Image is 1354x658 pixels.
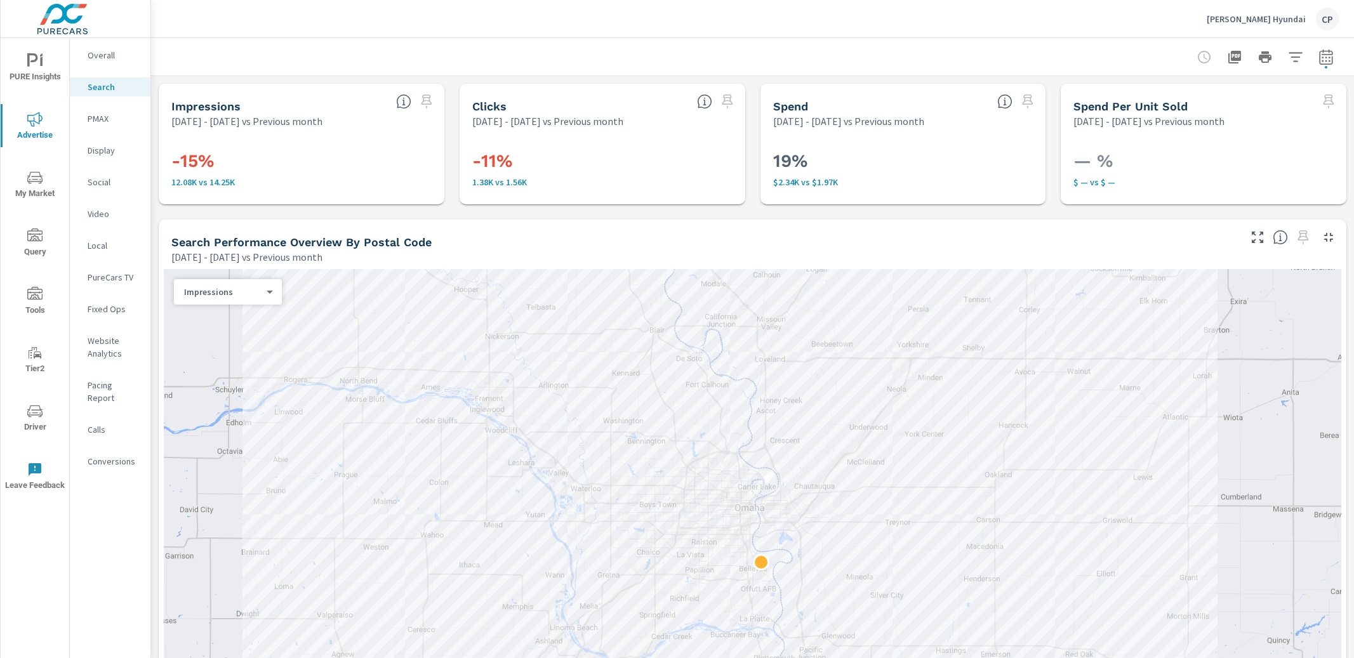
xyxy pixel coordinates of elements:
[171,235,432,249] h5: Search Performance Overview By Postal Code
[1318,227,1339,247] button: Minimize Widget
[88,334,140,360] p: Website Analytics
[472,100,507,113] h5: Clicks
[4,228,65,260] span: Query
[1073,177,1334,187] p: $ — vs $ —
[184,286,262,298] p: Impressions
[88,303,140,315] p: Fixed Ops
[697,94,712,109] span: The number of times an ad was clicked by a consumer.
[773,177,1033,187] p: $2,345 vs $1,974
[70,299,150,319] div: Fixed Ops
[70,173,150,192] div: Social
[70,268,150,287] div: PureCars TV
[472,114,623,129] p: [DATE] - [DATE] vs Previous month
[773,114,924,129] p: [DATE] - [DATE] vs Previous month
[997,94,1012,109] span: The amount of money spent on advertising during the period.
[1318,91,1339,112] span: Select a preset date range to save this widget
[4,170,65,201] span: My Market
[88,423,140,436] p: Calls
[88,49,140,62] p: Overall
[88,144,140,157] p: Display
[171,150,432,172] h3: -15%
[174,286,272,298] div: Impressions
[1273,230,1288,245] span: Understand Search performance data by postal code. Individual postal codes can be selected and ex...
[1313,44,1339,70] button: Select Date Range
[1283,44,1308,70] button: Apply Filters
[4,112,65,143] span: Advertise
[171,100,241,113] h5: Impressions
[88,112,140,125] p: PMAX
[1073,100,1188,113] h5: Spend Per Unit Sold
[1293,227,1313,247] span: Select a preset date range to save this widget
[70,236,150,255] div: Local
[1073,150,1334,172] h3: — %
[4,287,65,318] span: Tools
[70,331,150,363] div: Website Analytics
[88,271,140,284] p: PureCars TV
[1018,91,1038,112] span: Select a preset date range to save this widget
[4,345,65,376] span: Tier2
[1073,114,1225,129] p: [DATE] - [DATE] vs Previous month
[88,239,140,252] p: Local
[88,207,140,220] p: Video
[717,91,738,112] span: Select a preset date range to save this widget
[773,100,808,113] h5: Spend
[1,38,69,505] div: nav menu
[1207,13,1306,25] p: [PERSON_NAME] Hyundai
[472,177,733,187] p: 1,381 vs 1,558
[1222,44,1247,70] button: "Export Report to PDF"
[70,204,150,223] div: Video
[70,46,150,65] div: Overall
[70,141,150,160] div: Display
[171,177,432,187] p: 12,079 vs 14,247
[70,109,150,128] div: PMAX
[70,77,150,96] div: Search
[88,379,140,404] p: Pacing Report
[4,462,65,493] span: Leave Feedback
[4,53,65,84] span: PURE Insights
[70,452,150,471] div: Conversions
[472,150,733,172] h3: -11%
[171,249,322,265] p: [DATE] - [DATE] vs Previous month
[70,376,150,407] div: Pacing Report
[88,455,140,468] p: Conversions
[1247,227,1268,247] button: Make Fullscreen
[171,114,322,129] p: [DATE] - [DATE] vs Previous month
[773,150,1033,172] h3: 19%
[88,81,140,93] p: Search
[70,420,150,439] div: Calls
[88,176,140,188] p: Social
[4,404,65,435] span: Driver
[1316,8,1339,30] div: CP
[1252,44,1278,70] button: Print Report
